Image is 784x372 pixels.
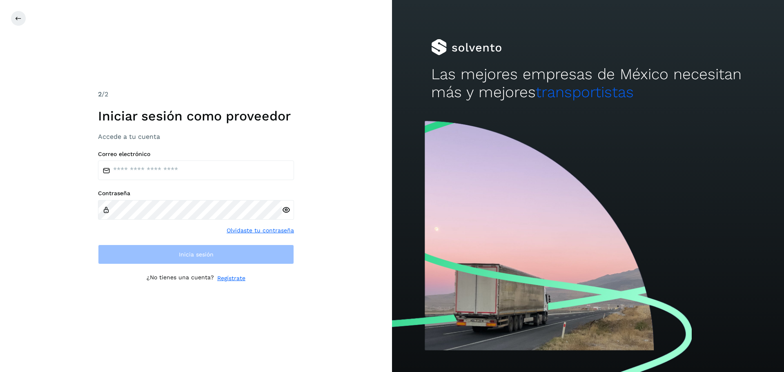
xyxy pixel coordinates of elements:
[98,245,294,264] button: Inicia sesión
[98,190,294,197] label: Contraseña
[98,108,294,124] h1: Iniciar sesión como proveedor
[227,226,294,235] a: Olvidaste tu contraseña
[98,151,294,158] label: Correo electrónico
[431,65,745,102] h2: Las mejores empresas de México necesitan más y mejores
[147,274,214,283] p: ¿No tienes una cuenta?
[536,83,634,101] span: transportistas
[217,274,245,283] a: Regístrate
[179,252,214,257] span: Inicia sesión
[98,89,294,99] div: /2
[98,90,102,98] span: 2
[98,133,294,140] h3: Accede a tu cuenta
